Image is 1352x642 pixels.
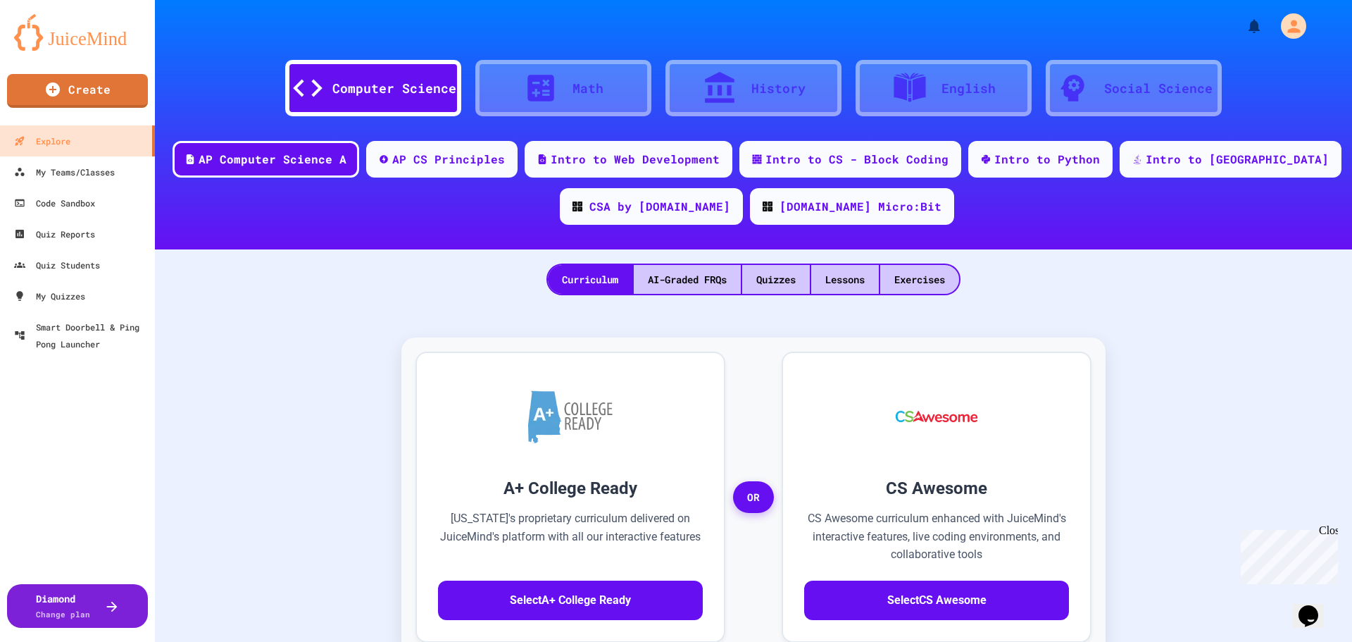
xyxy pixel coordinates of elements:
[804,476,1069,501] h3: CS Awesome
[1104,79,1213,98] div: Social Science
[14,257,100,273] div: Quiz Students
[1146,151,1329,168] div: Intro to [GEOGRAPHIC_DATA]
[528,390,613,443] img: A+ College Ready
[751,79,806,98] div: History
[742,265,810,294] div: Quizzes
[14,163,115,180] div: My Teams/Classes
[6,6,97,89] div: Chat with us now!Close
[14,14,141,51] img: logo-orange.svg
[7,584,148,628] button: DiamondChange plan
[589,198,730,215] div: CSA by [DOMAIN_NAME]
[438,476,703,501] h3: A+ College Ready
[1266,10,1310,42] div: My Account
[882,374,992,459] img: CS Awesome
[804,510,1069,564] p: CS Awesome curriculum enhanced with JuiceMind's interactive features, live coding environments, a...
[780,198,941,215] div: [DOMAIN_NAME] Micro:Bit
[438,581,703,620] button: SelectA+ College Ready
[1235,524,1338,584] iframe: chat widget
[1220,14,1266,38] div: My Notifications
[14,288,85,304] div: My Quizzes
[548,265,632,294] div: Curriculum
[14,132,70,149] div: Explore
[733,481,774,514] span: OR
[804,581,1069,620] button: SelectCS Awesome
[994,151,1100,168] div: Intro to Python
[551,151,720,168] div: Intro to Web Development
[1293,586,1338,628] iframe: chat widget
[438,510,703,564] p: [US_STATE]'s proprietary curriculum delivered on JuiceMind's platform with all our interactive fe...
[941,79,996,98] div: English
[36,591,90,621] div: Diamond
[763,202,772,211] img: CODE_logo_RGB.png
[880,265,959,294] div: Exercises
[332,79,456,98] div: Computer Science
[811,265,879,294] div: Lessons
[14,195,95,211] div: Code Sandbox
[14,319,149,352] div: Smart Doorbell & Ping Pong Launcher
[199,151,346,168] div: AP Computer Science A
[765,151,949,168] div: Intro to CS - Block Coding
[14,226,95,242] div: Quiz Reports
[634,265,741,294] div: AI-Graded FRQs
[392,151,505,168] div: AP CS Principles
[572,202,582,211] img: CODE_logo_RGB.png
[36,609,90,619] span: Change plan
[7,74,148,108] a: Create
[572,79,603,98] div: Math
